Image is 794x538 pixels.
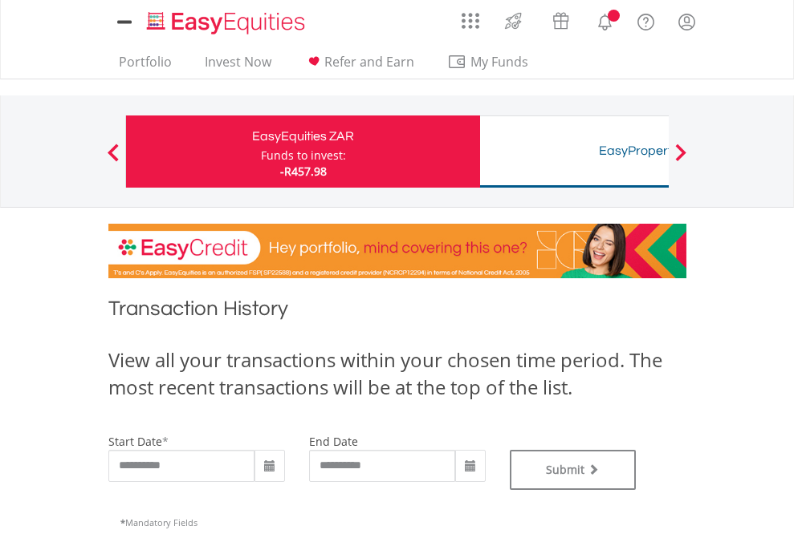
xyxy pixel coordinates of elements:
a: Refer and Earn [298,54,421,79]
div: Funds to invest: [261,148,346,164]
label: end date [309,434,358,449]
a: My Profile [666,4,707,39]
a: Home page [140,4,311,36]
div: EasyEquities ZAR [136,125,470,148]
a: FAQ's and Support [625,4,666,36]
a: Portfolio [112,54,178,79]
a: Vouchers [537,4,584,34]
label: start date [108,434,162,449]
button: Previous [97,152,129,168]
button: Next [665,152,697,168]
a: Notifications [584,4,625,36]
h1: Transaction History [108,294,686,330]
span: Mandatory Fields [120,516,197,528]
span: My Funds [447,51,552,72]
img: EasyCredit Promotion Banner [108,224,686,278]
a: Invest Now [198,54,278,79]
img: vouchers-v2.svg [548,8,574,34]
a: AppsGrid [451,4,490,30]
div: View all your transactions within your chosen time period. The most recent transactions will be a... [108,346,686,402]
button: Submit [510,450,637,490]
span: -R457.98 [280,164,327,179]
img: grid-menu-icon.svg [462,12,479,30]
img: EasyEquities_Logo.png [144,10,311,36]
span: Refer and Earn [324,53,414,71]
img: thrive-v2.svg [500,8,527,34]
